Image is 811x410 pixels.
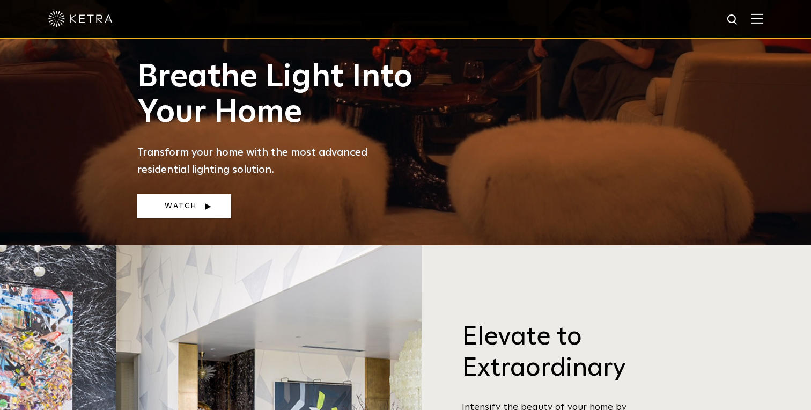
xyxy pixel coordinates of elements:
a: Watch [137,194,231,218]
h3: Elevate to Extraordinary [462,322,663,384]
img: search icon [726,13,740,27]
img: Hamburger%20Nav.svg [751,13,763,24]
img: ketra-logo-2019-white [48,11,113,27]
p: Transform your home with the most advanced residential lighting solution. [137,144,422,178]
h1: Breathe Light Into Your Home [137,60,422,130]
